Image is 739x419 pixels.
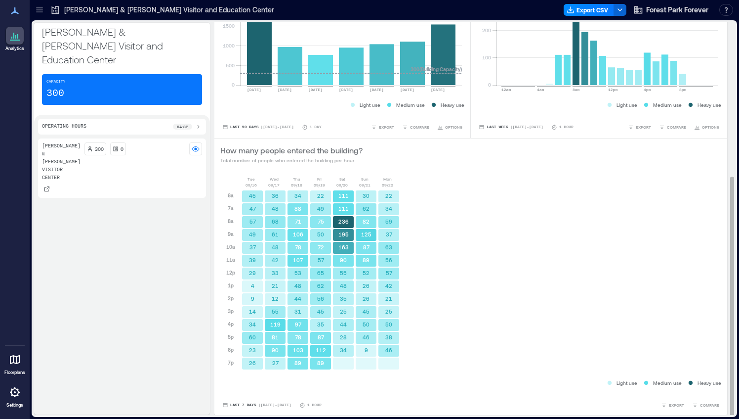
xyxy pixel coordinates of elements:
text: 38 [385,334,392,340]
p: Heavy use [441,101,464,109]
text: 26 [363,295,369,302]
text: 37 [385,231,392,237]
text: 25 [385,308,392,315]
text: 56 [385,257,392,263]
p: Floorplans [4,370,25,375]
p: 300 [95,145,104,153]
span: COMPARE [667,124,686,130]
text: 45 [317,308,324,315]
p: 09/18 [291,182,302,188]
span: COMPARE [700,402,719,408]
text: 23 [249,347,256,353]
p: 9a [228,230,234,238]
p: 09/20 [336,182,348,188]
text: 26 [249,360,256,366]
text: 35 [317,321,324,327]
text: 37 [249,244,256,250]
text: 49 [317,205,324,212]
text: 103 [292,347,303,353]
p: Operating Hours [42,123,86,131]
p: 2p [228,294,234,302]
span: EXPORT [636,124,651,130]
span: EXPORT [669,402,684,408]
text: 9 [364,347,368,353]
text: 34 [385,205,392,212]
p: 1p [228,281,234,289]
text: 42 [385,282,392,289]
text: 4pm [644,88,651,92]
text: 53 [294,270,301,276]
text: 78 [294,334,301,340]
p: Medium use [396,101,425,109]
text: 21 [385,295,392,302]
button: EXPORT [659,400,686,410]
text: 89 [317,360,324,366]
text: 31 [294,308,301,315]
p: Medium use [653,101,682,109]
text: 27 [272,360,279,366]
text: 78 [294,244,301,250]
text: 49 [249,231,256,237]
tspan: 1500 [223,23,235,29]
text: 82 [363,218,369,225]
p: 1 Day [310,124,322,130]
text: 57 [317,257,324,263]
p: Light use [616,379,637,387]
p: Light use [360,101,380,109]
button: Last 90 Days |[DATE]-[DATE] [220,122,296,132]
text: 35 [340,295,347,302]
text: 75 [317,218,324,225]
p: Medium use [653,379,682,387]
text: 47 [249,205,256,212]
text: 111 [338,205,348,212]
p: 3p [228,307,234,315]
text: 44 [340,321,347,327]
text: 55 [272,308,279,315]
p: 8a [228,217,234,225]
text: 55 [340,270,347,276]
p: 09/22 [382,182,393,188]
span: OPTIONS [702,124,719,130]
button: OPTIONS [692,122,721,132]
p: 6p [228,346,234,354]
text: 44 [294,295,301,302]
text: [DATE] [400,88,414,92]
text: 34 [340,347,347,353]
text: 22 [317,192,324,199]
text: 39 [249,257,256,263]
button: COMPARE [690,400,721,410]
button: Forest Park Forever [630,2,711,18]
text: 25 [340,308,347,315]
text: 48 [272,244,279,250]
tspan: 1000 [223,43,235,48]
p: Capacity [46,79,65,85]
text: 21 [272,282,279,289]
text: 111 [338,192,348,199]
tspan: 500 [226,62,235,68]
text: 106 [292,231,303,237]
p: 7a [228,204,234,212]
text: 112 [315,347,326,353]
button: Last Week |[DATE]-[DATE] [477,122,545,132]
text: 97 [294,321,301,327]
text: 48 [294,282,301,289]
p: 1 Hour [559,124,574,130]
p: 4p [228,320,234,328]
text: 22 [385,192,392,199]
p: Sat [339,176,345,182]
a: Floorplans [1,348,28,378]
text: 4 [250,282,254,289]
p: 300 [46,87,64,100]
p: Thu [293,176,300,182]
p: Settings [6,402,23,408]
p: How many people entered the building? [220,144,363,156]
p: Wed [270,176,279,182]
text: 60 [249,334,256,340]
span: COMPARE [410,124,429,130]
text: 107 [293,257,303,263]
text: 59 [385,218,392,225]
text: 42 [272,257,279,263]
text: 33 [272,270,279,276]
text: 45 [249,192,256,199]
p: Heavy use [698,379,721,387]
